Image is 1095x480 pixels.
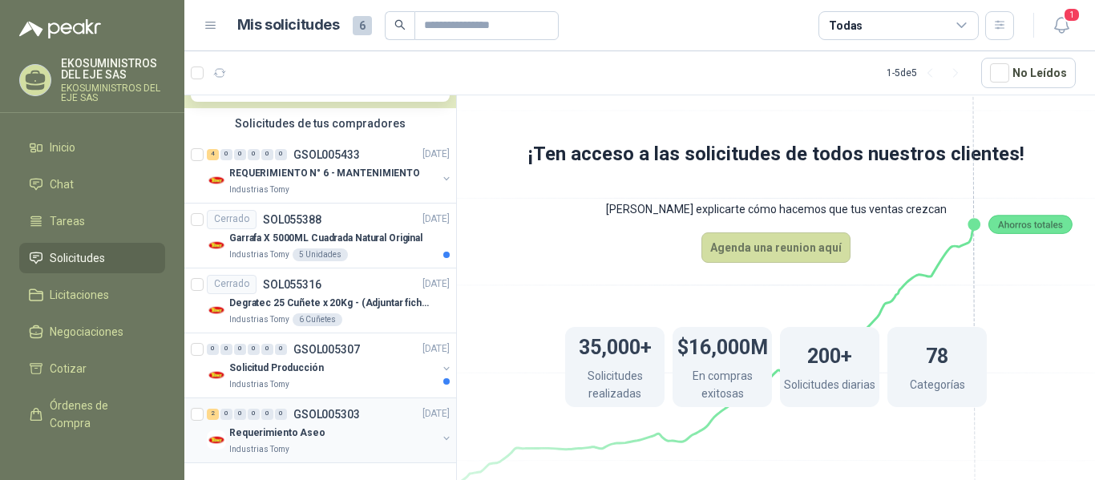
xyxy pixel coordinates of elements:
[50,360,87,377] span: Cotizar
[220,409,232,420] div: 0
[293,344,360,355] p: GSOL005307
[50,212,85,230] span: Tareas
[19,353,165,384] a: Cotizar
[207,236,226,255] img: Company Logo
[565,367,665,406] p: Solicitudes realizadas
[234,149,246,160] div: 0
[248,149,260,160] div: 0
[677,328,768,363] h1: $16,000M
[701,232,851,263] button: Agenda una reunion aquí
[275,149,287,160] div: 0
[229,426,325,441] p: Requerimiento Aseo
[422,212,450,227] p: [DATE]
[394,19,406,30] span: search
[50,249,105,267] span: Solicitudes
[61,58,165,80] p: EKOSUMINISTROS DEL EJE SAS
[293,409,360,420] p: GSOL005303
[50,175,74,193] span: Chat
[207,149,219,160] div: 4
[19,206,165,236] a: Tareas
[50,323,123,341] span: Negociaciones
[422,406,450,422] p: [DATE]
[50,286,109,304] span: Licitaciones
[829,17,863,34] div: Todas
[50,139,75,156] span: Inicio
[293,313,342,326] div: 6 Cuñetes
[229,443,289,456] p: Industrias Tomy
[19,280,165,310] a: Licitaciones
[261,409,273,420] div: 0
[422,147,450,162] p: [DATE]
[910,376,965,397] p: Categorías
[229,378,289,391] p: Industrias Tomy
[207,365,226,385] img: Company Logo
[234,409,246,420] div: 0
[926,337,948,372] h1: 78
[184,268,456,333] a: CerradoSOL055316[DATE] Company LogoDegratec 25 Cuñete x 20Kg - (Adjuntar ficha técnica)Industrias...
[207,340,453,391] a: 0 0 0 0 0 0 GSOL005307[DATE] Company LogoSolicitud ProducciónIndustrias Tomy
[784,376,875,397] p: Solicitudes diarias
[207,275,257,294] div: Cerrado
[1063,7,1081,22] span: 1
[807,337,852,372] h1: 200+
[207,145,453,196] a: 4 0 0 0 0 0 GSOL005433[DATE] Company LogoREQUERIMIENTO N° 6 - MANTENIMIENTOIndustrias Tomy
[261,344,273,355] div: 0
[293,248,348,261] div: 5 Unidades
[50,397,150,432] span: Órdenes de Compra
[184,108,456,139] div: Solicitudes de tus compradores
[229,184,289,196] p: Industrias Tomy
[19,19,101,38] img: Logo peakr
[275,409,287,420] div: 0
[293,149,360,160] p: GSOL005433
[234,344,246,355] div: 0
[229,296,429,311] p: Degratec 25 Cuñete x 20Kg - (Adjuntar ficha técnica)
[981,58,1076,88] button: No Leídos
[422,341,450,357] p: [DATE]
[61,83,165,103] p: EKOSUMINISTROS DEL EJE SAS
[275,344,287,355] div: 0
[207,171,226,190] img: Company Logo
[19,243,165,273] a: Solicitudes
[220,149,232,160] div: 0
[184,204,456,268] a: CerradoSOL055388[DATE] Company LogoGarrafa X 5000ML Cuadrada Natural OriginalIndustrias Tomy5 Uni...
[229,166,420,181] p: REQUERIMIENTO N° 6 - MANTENIMIENTO
[261,149,273,160] div: 0
[353,16,372,35] span: 6
[207,301,226,320] img: Company Logo
[229,248,289,261] p: Industrias Tomy
[19,132,165,163] a: Inicio
[579,328,652,363] h1: 35,000+
[248,409,260,420] div: 0
[19,169,165,200] a: Chat
[229,231,422,246] p: Garrafa X 5000ML Cuadrada Natural Original
[207,210,257,229] div: Cerrado
[422,276,450,292] p: [DATE]
[263,279,321,290] p: SOL055316
[220,344,232,355] div: 0
[1047,11,1076,40] button: 1
[19,390,165,438] a: Órdenes de Compra
[887,60,968,86] div: 1 - 5 de 5
[229,361,324,376] p: Solicitud Producción
[248,344,260,355] div: 0
[229,313,289,326] p: Industrias Tomy
[207,344,219,355] div: 0
[207,430,226,450] img: Company Logo
[673,367,772,406] p: En compras exitosas
[237,14,340,37] h1: Mis solicitudes
[19,317,165,347] a: Negociaciones
[207,405,453,456] a: 2 0 0 0 0 0 GSOL005303[DATE] Company LogoRequerimiento AseoIndustrias Tomy
[263,214,321,225] p: SOL055388
[207,409,219,420] div: 2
